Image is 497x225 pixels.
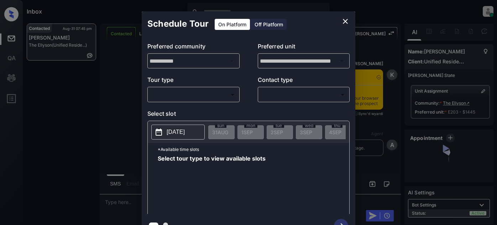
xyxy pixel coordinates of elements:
p: Preferred community [147,42,240,53]
p: *Available time slots [158,143,349,156]
p: Contact type [258,75,350,87]
p: [DATE] [167,128,185,136]
p: Tour type [147,75,240,87]
p: Select slot [147,109,350,121]
div: On Platform [215,19,250,30]
h2: Schedule Tour [142,11,214,36]
p: Preferred unit [258,42,350,53]
div: Off Platform [251,19,287,30]
button: close [338,14,352,28]
span: Select tour type to view available slots [158,156,266,213]
button: [DATE] [151,125,205,140]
